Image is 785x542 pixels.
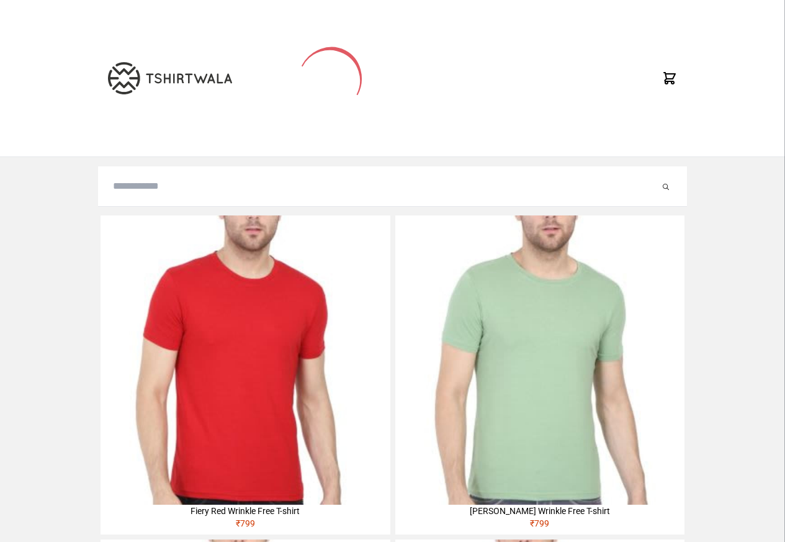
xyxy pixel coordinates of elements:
[101,505,390,517] div: Fiery Red Wrinkle Free T-shirt
[395,215,684,535] a: [PERSON_NAME] Wrinkle Free T-shirt₹799
[101,215,390,505] img: 4M6A2225-320x320.jpg
[101,215,390,535] a: Fiery Red Wrinkle Free T-shirt₹799
[108,62,232,94] img: TW-LOGO-400-104.png
[395,517,684,535] div: ₹ 799
[101,517,390,535] div: ₹ 799
[660,179,672,194] button: Submit your search query.
[395,215,684,505] img: 4M6A2211-320x320.jpg
[395,505,684,517] div: [PERSON_NAME] Wrinkle Free T-shirt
